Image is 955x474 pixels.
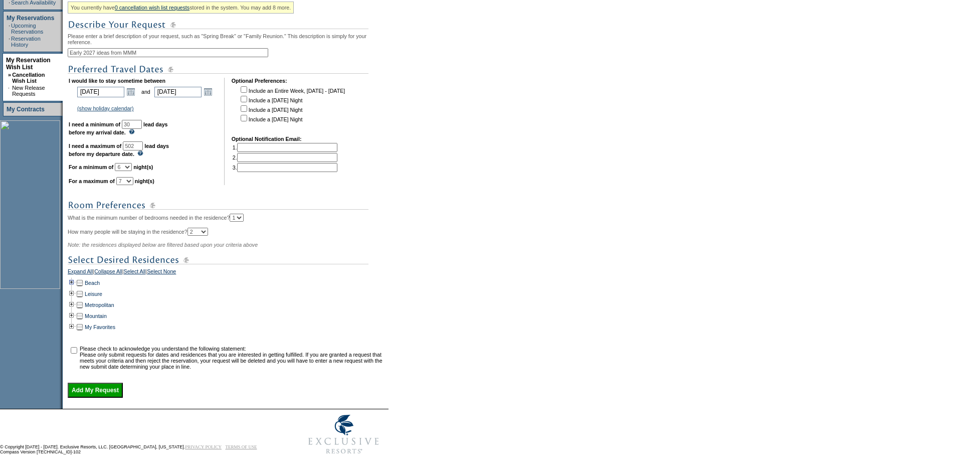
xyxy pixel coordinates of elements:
b: lead days before my departure date. [69,143,169,157]
b: night(s) [135,178,154,184]
td: · [9,36,10,48]
a: 0 cancellation wish list requests [115,5,189,11]
a: My Reservations [7,15,54,22]
td: and [140,85,152,99]
a: PRIVACY POLICY [185,444,222,449]
span: Note: the residences displayed below are filtered based upon your criteria above [68,242,258,248]
a: Mountain [85,313,107,319]
b: For a minimum of [69,164,113,170]
a: Select None [147,268,176,277]
a: Open the calendar popup. [203,86,214,97]
b: I need a minimum of [69,121,120,127]
a: My Reservation Wish List [6,57,51,71]
a: Expand All [68,268,93,277]
b: I need a maximum of [69,143,121,149]
a: TERMS OF USE [226,444,257,449]
input: Add My Request [68,383,123,398]
a: Upcoming Reservations [11,23,43,35]
a: Reservation History [11,36,41,48]
td: 2. [233,153,337,162]
a: Metropolitan [85,302,114,308]
b: Optional Notification Email: [232,136,302,142]
td: 1. [233,143,337,152]
a: My Contracts [7,106,45,113]
b: For a maximum of [69,178,115,184]
a: Collapse All [94,268,122,277]
a: New Release Requests [12,85,45,97]
a: Leisure [85,291,102,297]
a: Select All [124,268,146,277]
a: Cancellation Wish List [12,72,45,84]
img: subTtlRoomPreferences.gif [68,199,368,212]
b: I would like to stay sometime between [69,78,165,84]
a: Open the calendar popup. [125,86,136,97]
td: Include an Entire Week, [DATE] - [DATE] Include a [DATE] Night Include a [DATE] Night Include a [... [239,85,345,129]
div: | | | [68,268,386,277]
td: · [9,23,10,35]
input: Date format: M/D/Y. Shortcut keys: [T] for Today. [UP] or [.] for Next Day. [DOWN] or [,] for Pre... [154,87,202,97]
img: questionMark_lightBlue.gif [137,150,143,156]
a: Beach [85,280,100,286]
b: night(s) [133,164,153,170]
td: · [8,85,11,97]
input: Date format: M/D/Y. Shortcut keys: [T] for Today. [UP] or [.] for Next Day. [DOWN] or [,] for Pre... [77,87,124,97]
a: (show holiday calendar) [77,105,134,111]
b: » [8,72,11,78]
div: You currently have stored in the system. You may add 8 more. [68,2,294,14]
td: Please check to acknowledge you understand the following statement: Please only submit requests f... [80,346,385,370]
b: lead days before my arrival date. [69,121,168,135]
td: 3. [233,163,337,172]
a: My Favorites [85,324,115,330]
img: Exclusive Resorts [299,409,389,459]
img: questionMark_lightBlue.gif [129,129,135,134]
b: Optional Preferences: [232,78,287,84]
